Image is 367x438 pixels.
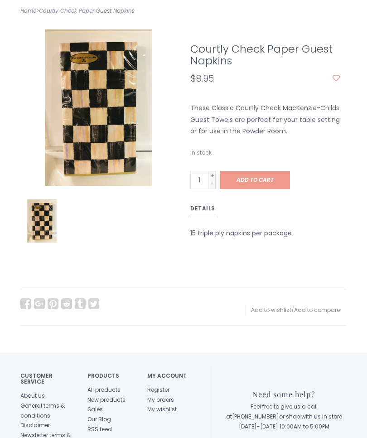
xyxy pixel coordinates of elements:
a: [PHONE_NUMBER] [232,413,279,420]
h4: Products [87,373,134,379]
a: Share on Reddit [61,298,72,309]
a: Details [190,204,215,216]
p: 15 triple ply napkins per package [190,228,340,239]
a: Pin It [48,298,58,309]
a: Home [20,7,36,15]
a: Share on Google+ [34,298,45,309]
img: MacKenzie-Childs Courtly Check Paper Guest Napkins [20,200,63,243]
a: All products [87,386,121,394]
span: In stock [190,149,212,156]
a: - [208,180,216,188]
a: Sales [87,405,103,413]
h4: Customer service [20,373,74,384]
a: Share on Twitter [88,298,99,309]
a: Add to cart [220,171,290,189]
h3: Need some help? [221,390,347,398]
a: Courtly Check Paper Guest Napkins [39,7,135,15]
a: About us [20,392,45,399]
a: Share on Facebook [20,298,31,309]
div: These Classic Courtly Check MacKenzie-Childs Guest Towels are perfect for your table setting or f... [183,102,347,137]
span: Feel free to give us a call at or shop with us in store [DATE]-[DATE] 10:00AM to 5:00PM [226,403,342,430]
a: General terms & conditions [20,402,65,419]
a: Add to wishlist [333,74,340,83]
div: / [244,305,340,315]
a: Our Blog [87,415,111,423]
div: > [14,6,183,16]
a: + [208,171,216,180]
h1: Courtly Check Paper Guest Napkins [190,43,340,67]
a: New products [87,396,126,404]
a: Register [147,386,169,394]
span: Add to cart [237,176,274,184]
a: Disclaimer [20,421,50,429]
a: RSS feed [87,425,112,433]
h4: My account [147,373,194,379]
a: Add to compare [294,306,340,314]
a: Add to wishlist [251,306,291,314]
a: My orders [147,396,174,404]
span: $8.95 [190,72,214,85]
a: Share on Tumblr [75,298,86,309]
a: My wishlist [147,405,177,413]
